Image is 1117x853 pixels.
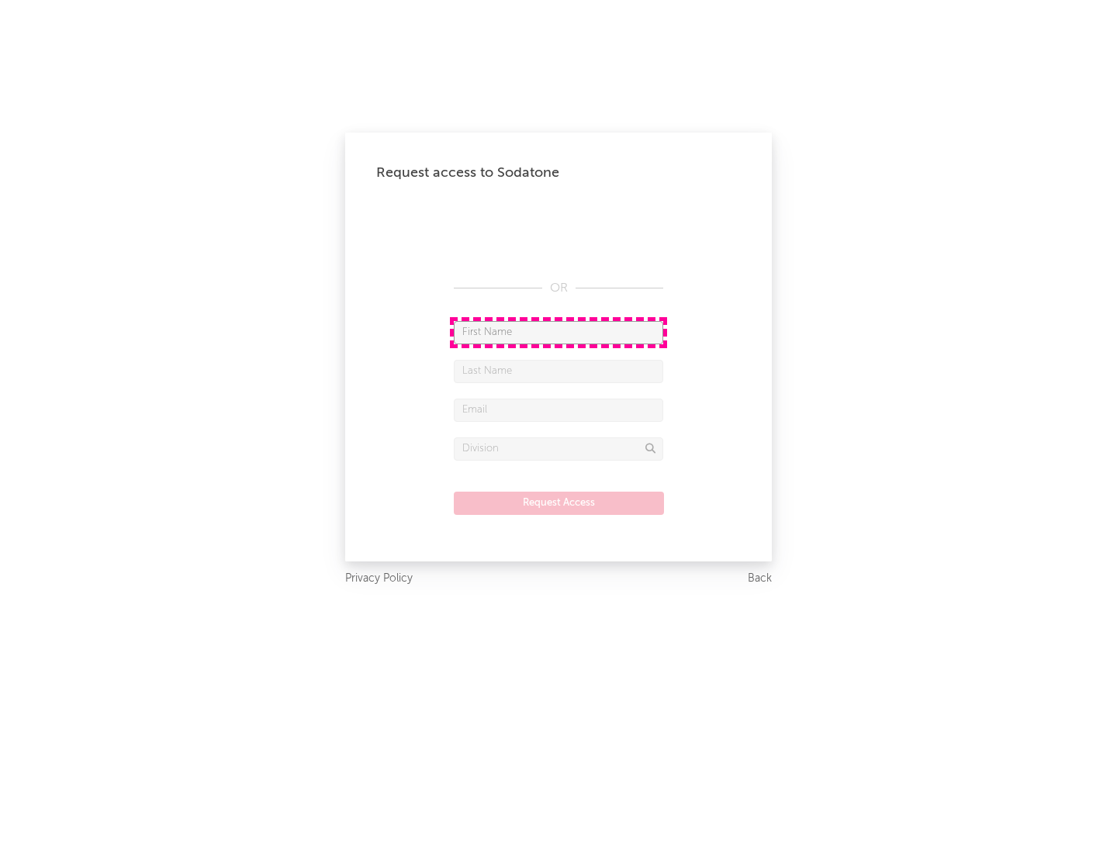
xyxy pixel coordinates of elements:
[454,321,663,344] input: First Name
[376,164,741,182] div: Request access to Sodatone
[454,492,664,515] button: Request Access
[454,399,663,422] input: Email
[748,569,772,589] a: Back
[454,279,663,298] div: OR
[345,569,413,589] a: Privacy Policy
[454,437,663,461] input: Division
[454,360,663,383] input: Last Name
